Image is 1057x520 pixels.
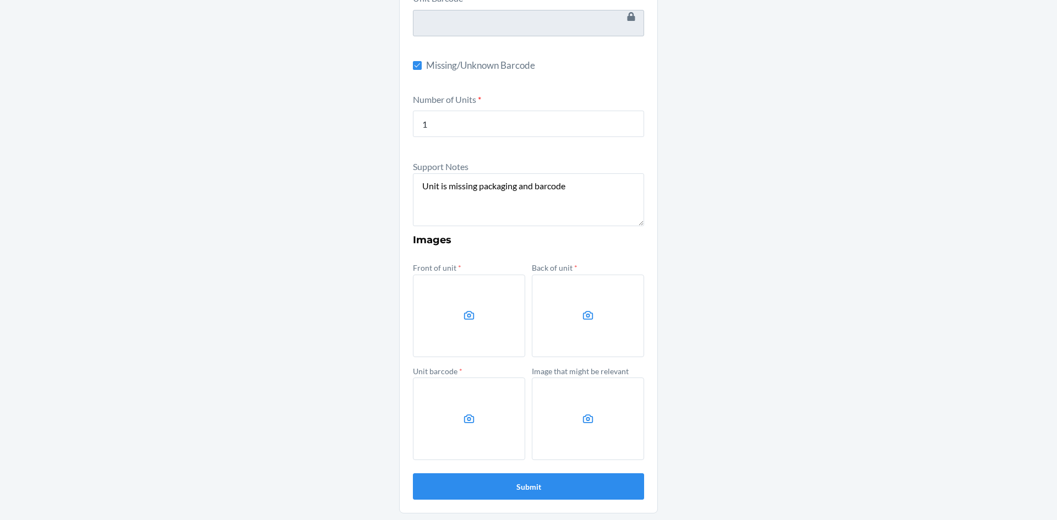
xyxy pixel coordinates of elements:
[413,263,461,272] label: Front of unit
[413,61,422,70] input: Missing/Unknown Barcode
[413,366,462,376] label: Unit barcode
[413,161,468,172] label: Support Notes
[413,473,644,500] button: Submit
[532,263,577,272] label: Back of unit
[413,94,481,105] label: Number of Units
[426,58,644,73] span: Missing/Unknown Barcode
[532,366,629,376] label: Image that might be relevant
[413,233,644,247] h3: Images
